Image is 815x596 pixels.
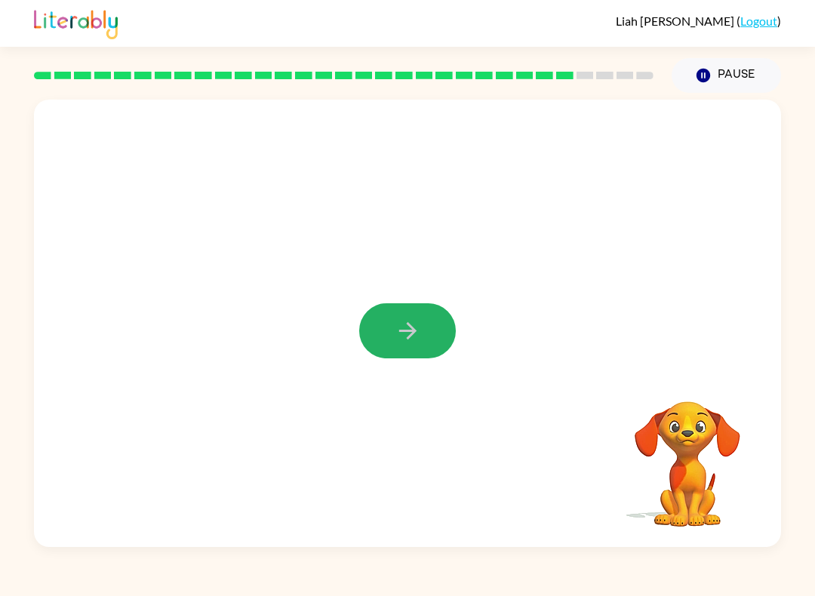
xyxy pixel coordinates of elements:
[616,14,781,28] div: ( )
[34,6,118,39] img: Literably
[740,14,777,28] a: Logout
[616,14,737,28] span: Liah [PERSON_NAME]
[672,58,781,93] button: Pause
[612,378,763,529] video: Your browser must support playing .mp4 files to use Literably. Please try using another browser.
